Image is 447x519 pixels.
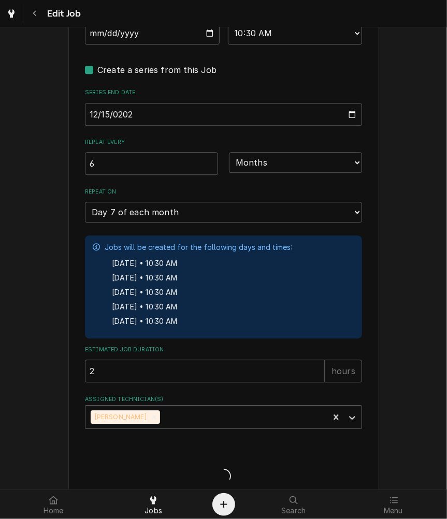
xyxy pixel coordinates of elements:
[85,395,362,429] div: Assigned Technician(s)
[112,285,292,300] div: [DATE] • 10:30 AM
[4,492,103,517] a: Home
[85,395,362,404] label: Assigned Technician(s)
[105,242,292,253] p: Jobs will be created for the following days and times:
[85,188,362,196] label: Repeat On
[112,271,292,285] div: [DATE] • 10:30 AM
[85,346,362,382] div: Estimated Job Duration
[149,410,160,424] div: Remove Damon Rinehart
[97,64,217,76] label: Create a series from this Job
[25,4,44,23] button: Navigate back
[104,492,203,517] a: Jobs
[91,410,149,424] div: [PERSON_NAME]
[344,492,443,517] a: Menu
[85,88,362,97] label: Series End Date
[112,314,292,329] div: [DATE] • 10:30 AM
[85,346,362,354] label: Estimated Job Duration
[85,465,362,487] span: Loading...
[112,300,292,314] div: [DATE] • 10:30 AM
[44,507,64,515] span: Home
[85,103,362,126] input: yyyy-mm-dd
[384,507,403,515] span: Menu
[85,88,362,125] div: Series End Date
[325,360,362,382] div: hours
[244,492,343,517] a: Search
[228,22,363,45] select: Time Select
[145,507,162,515] span: Jobs
[44,7,81,21] span: Edit Job
[85,188,362,223] div: Repeat On
[2,4,21,23] a: Go to Jobs
[85,138,218,175] div: Repeat Every
[85,138,218,146] label: Repeat Every
[212,493,235,516] button: Create Object
[281,507,306,515] span: Search
[112,256,292,271] div: [DATE] • 10:30 AM
[85,22,220,45] input: Date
